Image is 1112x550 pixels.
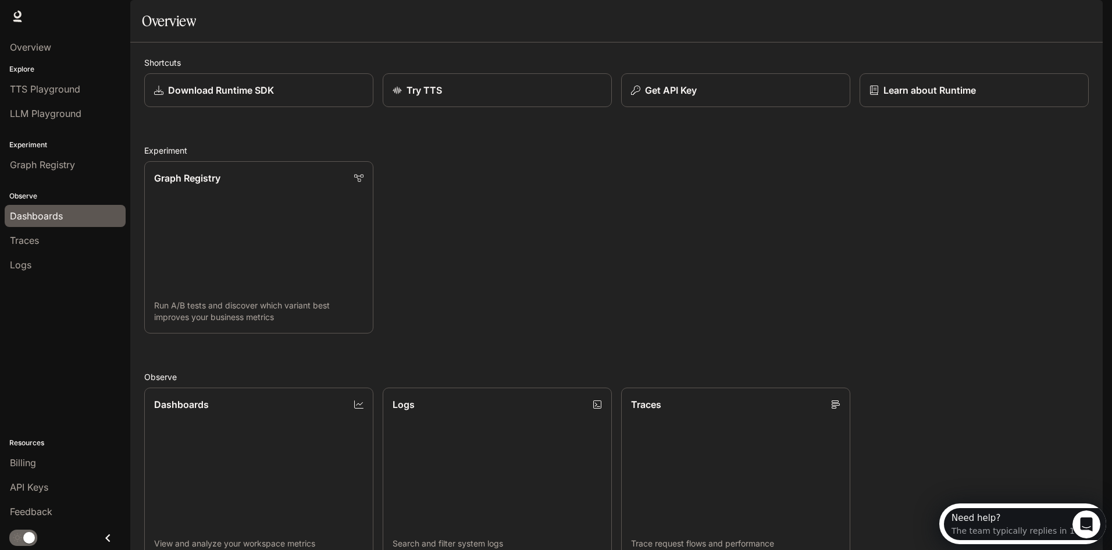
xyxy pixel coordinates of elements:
[144,371,1089,383] h2: Observe
[144,73,373,107] a: Download Runtime SDK
[645,83,697,97] p: Get API Key
[144,56,1089,69] h2: Shortcuts
[168,83,274,97] p: Download Runtime SDK
[12,10,141,19] div: Need help?
[154,398,209,411] p: Dashboards
[142,9,196,33] h1: Overview
[154,300,363,323] p: Run A/B tests and discover which variant best improves your business metrics
[631,538,840,549] p: Trace request flows and performance
[407,83,442,97] p: Try TTS
[393,398,415,411] p: Logs
[154,171,220,185] p: Graph Registry
[621,73,850,107] button: Get API Key
[5,5,175,37] div: Open Intercom Messenger
[1072,510,1100,538] iframe: Intercom live chat
[860,73,1089,107] a: Learn about Runtime
[631,398,661,411] p: Traces
[939,503,1106,544] iframe: Intercom live chat discovery launcher
[883,83,976,97] p: Learn about Runtime
[144,161,373,333] a: Graph RegistryRun A/B tests and discover which variant best improves your business metrics
[12,19,141,31] div: The team typically replies in 1d
[393,538,602,549] p: Search and filter system logs
[144,144,1089,157] h2: Experiment
[154,538,363,549] p: View and analyze your workspace metrics
[383,73,612,107] a: Try TTS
